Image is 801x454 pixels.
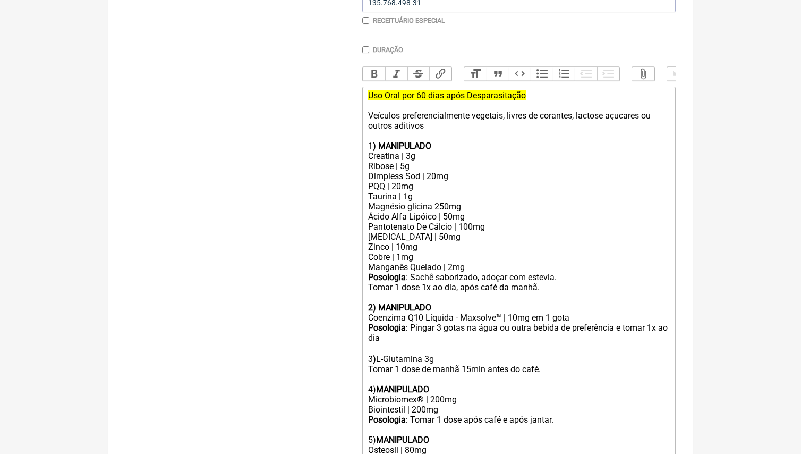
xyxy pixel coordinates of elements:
[376,384,429,394] strong: MANIPULADO
[368,405,670,415] div: Biointestil | 200mg
[376,435,429,445] strong: MANIPULADO
[368,212,670,222] div: Ácido Alfa Lipóico | 50mg
[407,67,430,81] button: Strikethrough
[368,171,670,181] div: Dimpless Sod | 20mg
[368,313,670,323] div: Coenzima Q10 Líquida - Maxsolve™ | 10mg em 1 gota
[597,67,619,81] button: Increase Level
[368,272,406,282] strong: Posologia
[368,323,406,333] strong: Posologia
[368,302,431,313] strong: 2) MANIPULADO
[368,323,670,344] div: : Pingar 3 gotas na água ou outra bebida de preferência e tomar 1x ao dia ㅤ
[368,262,670,272] div: Manganês Quelado | 2mg
[368,161,670,171] div: Ribose | 5g
[368,272,670,313] div: : Sachê saborizado, adoçar com estevia. Tomar 1 dose 1x ao dia, após café da manhã.
[385,67,407,81] button: Italic
[373,141,431,151] strong: ) MANIPULADO
[368,394,670,405] div: Microbiomex® | 200mg
[368,90,670,141] div: Veículos preferencialmente vegetais, livres de corantes, lactose açucares ou outros aditivos
[363,67,385,81] button: Bold
[368,344,670,394] div: 3 L-Glutamina 3g Tomar 1 dose de manhã 15min antes do café. 4)
[373,46,403,54] label: Duração
[667,67,689,81] button: Undo
[368,252,670,262] div: Cobre | 1mg
[368,232,670,242] div: [MEDICAL_DATA] | 50mg
[487,67,509,81] button: Quote
[373,16,445,24] label: Receituário Especial
[509,67,531,81] button: Code
[553,67,575,81] button: Numbers
[368,141,670,161] div: 1 Creatina | 3g
[368,242,670,252] div: Zinco | 10mg
[575,67,597,81] button: Decrease Level
[368,191,670,212] div: Taurina | 1g Magnésio glicina 250mg
[429,67,451,81] button: Link
[368,222,670,232] div: Pantotenato De Cálcio | 100mg
[531,67,553,81] button: Bullets
[368,90,526,100] del: Uso Oral por 60 dias após Desparasitação
[368,181,670,191] div: PQQ | 20mg
[368,415,406,425] strong: Posologia
[464,67,487,81] button: Heading
[632,67,654,81] button: Attach Files
[373,354,376,364] strong: )
[368,415,670,445] div: : Tomar 1 dose após café e após jantar. 5)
